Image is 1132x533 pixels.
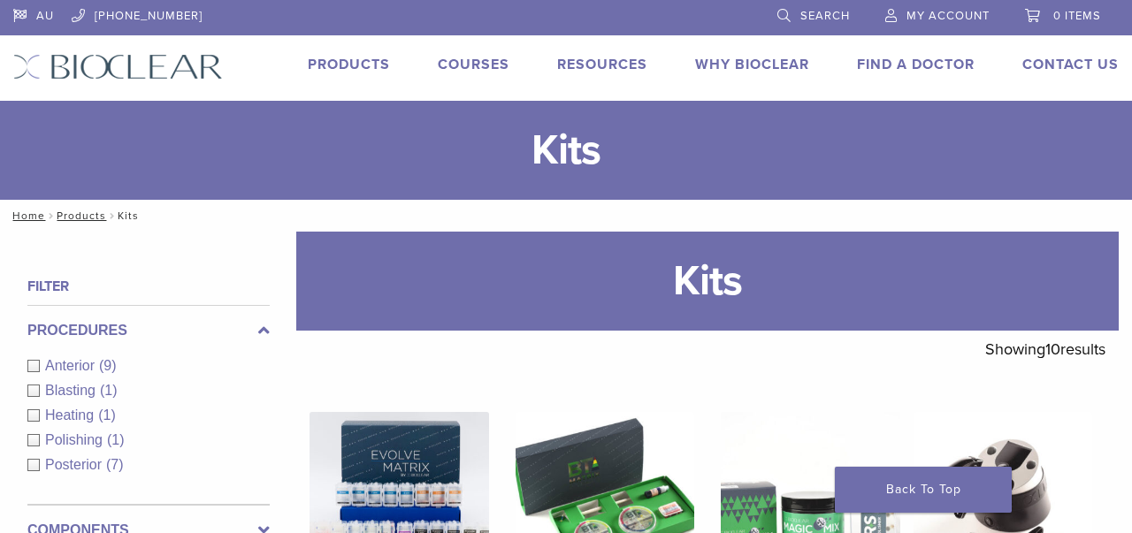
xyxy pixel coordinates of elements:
span: / [106,211,118,220]
a: Resources [557,56,647,73]
span: Blasting [45,383,100,398]
a: Contact Us [1022,56,1119,73]
span: 10 [1045,339,1060,359]
span: Heating [45,407,98,423]
span: (9) [99,358,117,373]
img: Bioclear [13,54,223,80]
p: Showing results [985,331,1105,368]
a: Home [7,209,45,222]
span: Anterior [45,358,99,373]
a: Why Bioclear [695,56,809,73]
span: (1) [98,407,116,423]
span: / [45,211,57,220]
span: (7) [106,457,124,472]
span: Posterior [45,457,106,472]
a: Courses [438,56,509,73]
span: (1) [107,432,125,447]
span: Polishing [45,432,107,447]
a: Back To Top [835,467,1012,513]
span: My Account [906,9,990,23]
span: 0 items [1053,9,1101,23]
span: (1) [100,383,118,398]
h4: Filter [27,276,270,297]
h1: Kits [296,232,1119,331]
a: Products [57,209,106,222]
label: Procedures [27,320,270,341]
span: Search [800,9,850,23]
a: Products [308,56,390,73]
a: Find A Doctor [857,56,975,73]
